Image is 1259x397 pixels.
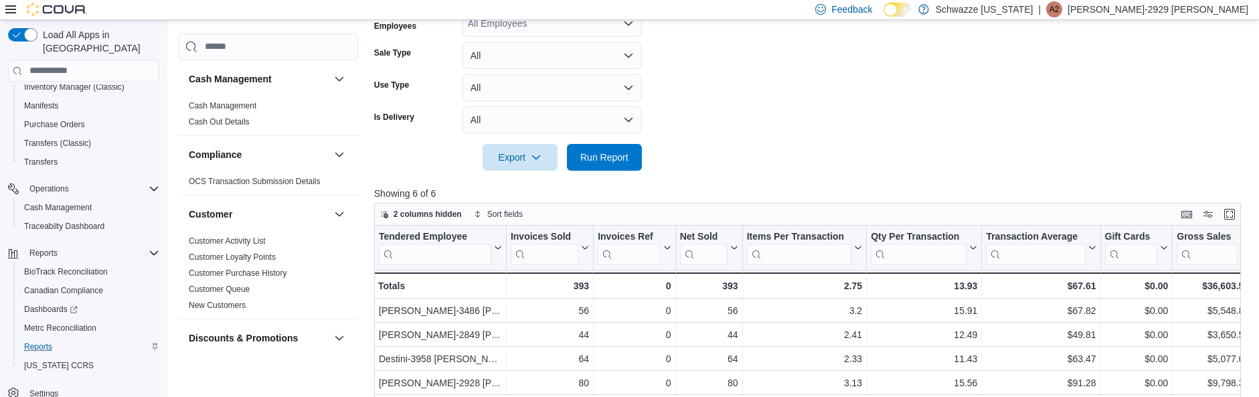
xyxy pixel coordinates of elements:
[746,303,862,319] div: 3.2
[511,351,589,367] div: 64
[679,230,727,243] div: Net Sold
[375,206,467,222] button: 2 columns hidden
[379,303,502,319] div: [PERSON_NAME]-3486 [PERSON_NAME]
[746,230,851,243] div: Items Per Transaction
[936,1,1033,17] p: Schwazze [US_STATE]
[598,327,671,343] div: 0
[871,351,977,367] div: 11.43
[24,341,52,352] span: Reports
[598,278,671,294] div: 0
[189,176,321,187] span: OCS Transaction Submission Details
[986,230,1085,243] div: Transaction Average
[189,117,250,127] a: Cash Out Details
[19,283,108,299] a: Canadian Compliance
[1177,230,1249,264] button: Gross Sales
[831,3,872,16] span: Feedback
[13,78,165,96] button: Inventory Manager (Classic)
[19,320,159,336] span: Metrc Reconciliation
[379,327,502,343] div: [PERSON_NAME]-2849 [PERSON_NAME]
[19,154,63,170] a: Transfers
[1104,327,1168,343] div: $0.00
[598,230,660,264] div: Invoices Ref
[1068,1,1248,17] p: [PERSON_NAME]-2929 [PERSON_NAME]
[1177,375,1249,391] div: $9,798.36
[19,79,159,95] span: Inventory Manager (Classic)
[3,244,165,262] button: Reports
[24,245,63,261] button: Reports
[1177,351,1249,367] div: $5,077.08
[189,300,246,311] span: New Customers
[13,217,165,236] button: Traceabilty Dashboard
[679,278,738,294] div: 393
[24,245,159,261] span: Reports
[746,327,862,343] div: 2.41
[986,278,1096,294] div: $67.61
[27,3,87,16] img: Cova
[1104,375,1168,391] div: $0.00
[331,71,347,87] button: Cash Management
[871,230,967,264] div: Qty Per Transaction
[487,209,523,220] span: Sort fields
[24,323,96,333] span: Metrc Reconciliation
[178,233,358,319] div: Customer
[189,72,329,86] button: Cash Management
[746,351,862,367] div: 2.33
[598,230,671,264] button: Invoices Ref
[13,262,165,281] button: BioTrack Reconciliation
[986,375,1096,391] div: $91.28
[24,202,92,213] span: Cash Management
[189,100,256,111] span: Cash Management
[19,135,96,151] a: Transfers (Classic)
[24,285,103,296] span: Canadian Compliance
[986,230,1085,264] div: Transaction Average
[13,281,165,300] button: Canadian Compliance
[463,106,642,133] button: All
[1222,206,1238,222] button: Enter fullscreen
[1104,230,1157,264] div: Gift Card Sales
[189,177,321,186] a: OCS Transaction Submission Details
[13,134,165,153] button: Transfers (Classic)
[746,230,851,264] div: Items Per Transaction
[374,187,1250,200] p: Showing 6 of 6
[13,337,165,356] button: Reports
[189,148,242,161] h3: Compliance
[178,98,358,135] div: Cash Management
[37,28,159,55] span: Load All Apps in [GEOGRAPHIC_DATA]
[1104,303,1168,319] div: $0.00
[1177,230,1238,264] div: Gross Sales
[679,327,738,343] div: 44
[567,144,642,171] button: Run Report
[19,98,64,114] a: Manifests
[986,351,1096,367] div: $63.47
[13,319,165,337] button: Metrc Reconciliation
[511,230,589,264] button: Invoices Sold
[19,301,83,317] a: Dashboards
[1050,1,1060,17] span: A2
[24,360,94,371] span: [US_STATE] CCRS
[189,72,272,86] h3: Cash Management
[24,221,104,232] span: Traceabilty Dashboard
[598,303,671,319] div: 0
[19,116,159,133] span: Purchase Orders
[394,209,462,220] span: 2 columns hidden
[19,154,159,170] span: Transfers
[19,358,159,374] span: Washington CCRS
[19,301,159,317] span: Dashboards
[511,303,589,319] div: 56
[469,206,528,222] button: Sort fields
[746,230,862,264] button: Items Per Transaction
[1046,1,1062,17] div: Adrian-2929 Telles
[189,236,266,246] a: Customer Activity List
[871,230,977,264] button: Qty Per Transaction
[19,200,159,216] span: Cash Management
[19,200,97,216] a: Cash Management
[511,278,589,294] div: 393
[871,303,977,319] div: 15.91
[19,339,159,355] span: Reports
[19,358,99,374] a: [US_STATE] CCRS
[189,285,250,294] a: Customer Queue
[463,42,642,69] button: All
[679,351,738,367] div: 64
